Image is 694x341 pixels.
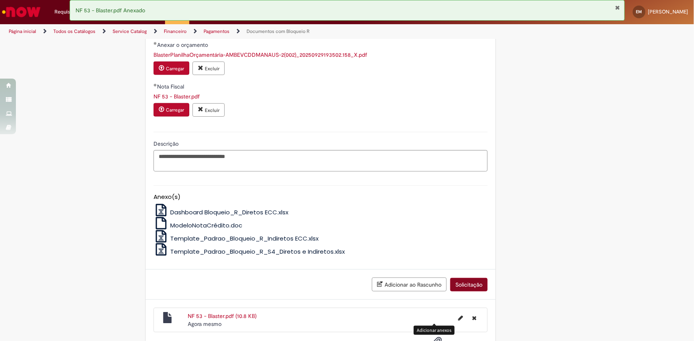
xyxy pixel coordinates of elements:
span: Template_Padrao_Bloqueio_R_Indiretos ECC.xlsx [170,234,319,243]
span: Descrição [154,141,180,148]
a: Pagamentos [204,28,229,35]
button: Excluir NF 53 - Blaster.pdf [467,312,481,325]
a: Dashboard Bloqueio_R_Diretos ECC.xlsx [154,208,288,216]
span: Obrigatório Preenchido [154,42,157,45]
small: Excluir [205,66,220,72]
a: Template_Padrao_Bloqueio_R_Indiretos ECC.xlsx [154,234,319,243]
a: Financeiro [164,28,187,35]
span: Dashboard Bloqueio_R_Diretos ECC.xlsx [170,208,288,216]
button: Excluir anexo NF 53 - Blaster.pdf [192,103,225,117]
span: Agora mesmo [188,320,222,328]
a: Download de BlasterPlanilhaOrçamentária-AMBEVCDDMANAUS-2(002)_20250929193502.158_X.pdf [154,51,367,58]
textarea: Descrição [154,150,488,171]
span: Nota Fiscal [157,83,186,90]
a: Download de NF 53 - Blaster.pdf [154,93,200,100]
button: Solicitação [450,278,488,291]
a: Template_Padrao_Bloqueio_R_S4_Diretos e Indiretos.xlsx [154,247,345,256]
button: Adicionar ao Rascunho [372,277,447,291]
div: Adicionar anexos [414,326,455,335]
a: NF 53 - Blaster.pdf (10.8 KB) [188,312,257,320]
span: NF 53 - Blaster.pdf Anexado [76,7,146,14]
button: Carregar anexo de Anexar o orçamento Required [154,62,189,75]
a: Página inicial [9,28,36,35]
button: Excluir anexo BlasterPlanilhaOrçamentária-AMBEVCDDMANAUS-2(002)_20250929193502.158_X.pdf [192,62,225,75]
ul: Trilhas de página [6,24,457,39]
a: ModeloNotaCrédito.doc [154,221,242,229]
span: Template_Padrao_Bloqueio_R_S4_Diretos e Indiretos.xlsx [170,247,345,256]
img: ServiceNow [1,4,42,20]
small: Carregar [166,66,184,72]
span: [PERSON_NAME] [648,8,688,15]
button: Fechar Notificação [615,4,620,11]
button: Carregar anexo de Nota Fiscal Required [154,103,189,117]
button: Editar nome de arquivo NF 53 - Blaster.pdf [453,312,468,325]
a: Documentos com Bloqueio R [247,28,309,35]
a: Service Catalog [113,28,147,35]
time: 29/09/2025 16:36:16 [188,320,222,328]
h5: Anexo(s) [154,194,488,200]
span: EM [636,9,642,14]
span: Requisições [54,8,82,16]
small: Carregar [166,107,184,114]
small: Excluir [205,107,220,114]
span: ModeloNotaCrédito.doc [170,221,242,229]
a: Todos os Catálogos [53,28,95,35]
span: Obrigatório Preenchido [154,83,157,87]
span: Anexar o orçamento [157,41,210,48]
